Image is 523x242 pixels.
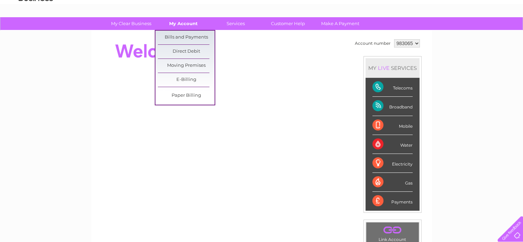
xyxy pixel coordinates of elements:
[207,17,264,30] a: Services
[372,135,413,154] div: Water
[463,29,473,34] a: Blog
[372,116,413,135] div: Mobile
[158,73,215,87] a: E-Billing
[377,65,391,71] div: LIVE
[368,224,417,236] a: .
[438,29,459,34] a: Telecoms
[158,59,215,73] a: Moving Premises
[372,192,413,210] div: Payments
[353,38,392,49] td: Account number
[366,58,420,78] div: MY SERVICES
[260,17,316,30] a: Customer Help
[372,173,413,192] div: Gas
[393,3,441,12] a: 0333 014 3131
[103,17,160,30] a: My Clear Business
[477,29,494,34] a: Contact
[500,29,516,34] a: Log out
[372,154,413,173] div: Electricity
[419,29,434,34] a: Energy
[158,45,215,59] a: Direct Debit
[18,18,53,39] img: logo.png
[99,4,424,33] div: Clear Business is a trading name of Verastar Limited (registered in [GEOGRAPHIC_DATA] No. 3667643...
[155,17,212,30] a: My Account
[158,31,215,44] a: Bills and Payments
[372,78,413,97] div: Telecoms
[312,17,369,30] a: Make A Payment
[158,89,215,103] a: Paper Billing
[402,29,415,34] a: Water
[372,97,413,116] div: Broadband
